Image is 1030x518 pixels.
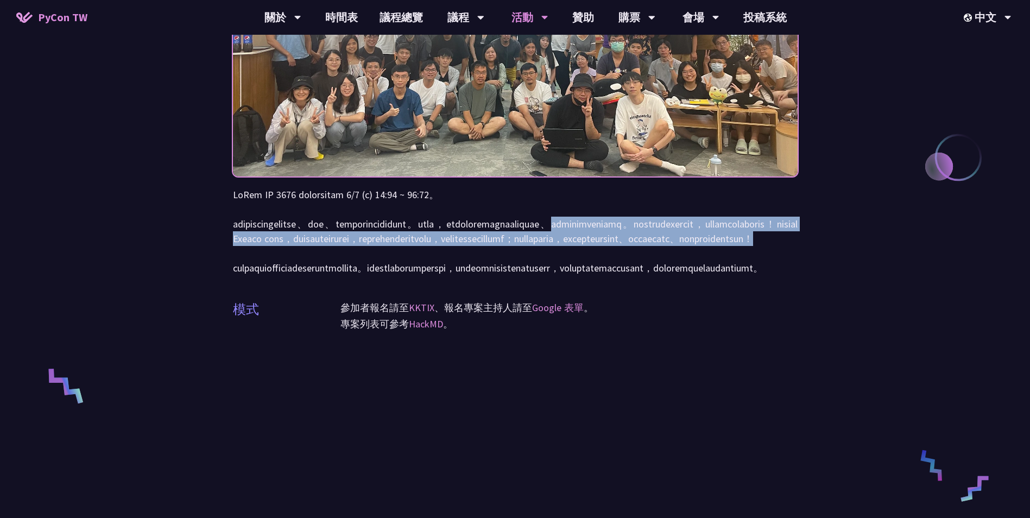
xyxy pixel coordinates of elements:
a: PyCon TW [5,4,98,31]
a: Google 表單 [532,301,584,314]
img: Home icon of PyCon TW 2025 [16,12,33,23]
span: PyCon TW [38,9,87,26]
a: KKTIX [409,301,434,314]
p: 參加者報名請至 、報名專案主持人請至 。 [340,300,798,316]
p: LoRem IP 3676 dolorsitam 6/7 (c) 14:94 ~ 96:72。 adipiscingelitse、doe、temporincididunt。utla，etdolo... [233,187,798,275]
a: HackMD [409,318,443,330]
img: Locale Icon [964,14,975,22]
p: 專案列表可參考 。 [340,316,798,332]
p: 模式 [233,300,259,319]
